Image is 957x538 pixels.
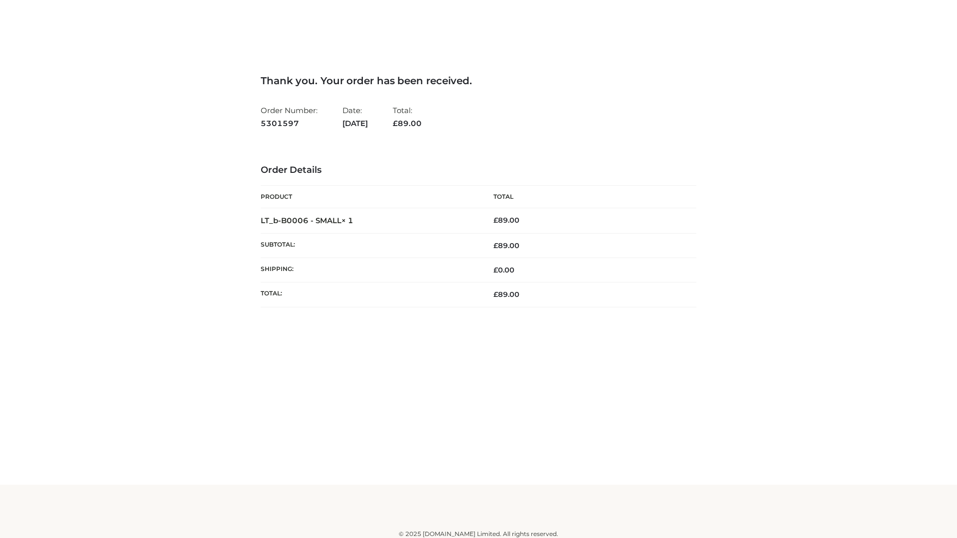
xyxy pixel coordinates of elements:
[261,186,478,208] th: Product
[342,117,368,130] strong: [DATE]
[342,102,368,132] li: Date:
[341,216,353,225] strong: × 1
[493,266,514,274] bdi: 0.00
[261,216,353,225] strong: LT_b-B0006 - SMALL
[493,241,498,250] span: £
[493,216,498,225] span: £
[393,119,398,128] span: £
[493,290,498,299] span: £
[493,216,519,225] bdi: 89.00
[261,102,318,132] li: Order Number:
[493,266,498,274] span: £
[493,290,519,299] span: 89.00
[261,258,478,282] th: Shipping:
[393,102,422,132] li: Total:
[478,186,696,208] th: Total
[261,165,696,176] h3: Order Details
[261,282,478,307] th: Total:
[393,119,422,128] span: 89.00
[493,241,519,250] span: 89.00
[261,75,696,87] h3: Thank you. Your order has been received.
[261,117,318,130] strong: 5301597
[261,233,478,258] th: Subtotal:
